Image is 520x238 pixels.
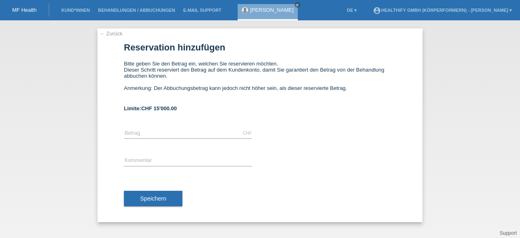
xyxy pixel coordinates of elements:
i: close [295,3,299,7]
a: Kund*innen [57,8,94,13]
h1: Reservation hinzufügen [124,42,396,52]
a: Support [500,230,517,236]
a: DE ▾ [343,8,361,13]
div: Bitte geben Sie den Betrag ein, welchen Sie reservieren möchten. Dieser Schritt reserviert den Be... [124,61,396,97]
a: MF Health [12,7,37,13]
a: ← Zurück [100,31,122,37]
span: Speichern [140,195,166,202]
a: close [295,2,300,8]
a: account_circleHealthify GmbH (Körperformern) - [PERSON_NAME] ▾ [369,8,516,13]
button: Speichern [124,191,182,206]
div: CHF [243,131,252,135]
a: E-Mail Support [179,8,225,13]
a: [PERSON_NAME] [250,7,294,13]
a: Behandlungen / Abbuchungen [94,8,179,13]
span: CHF 15'000.00 [141,105,177,111]
i: account_circle [373,7,381,15]
b: Limite: [124,105,177,111]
